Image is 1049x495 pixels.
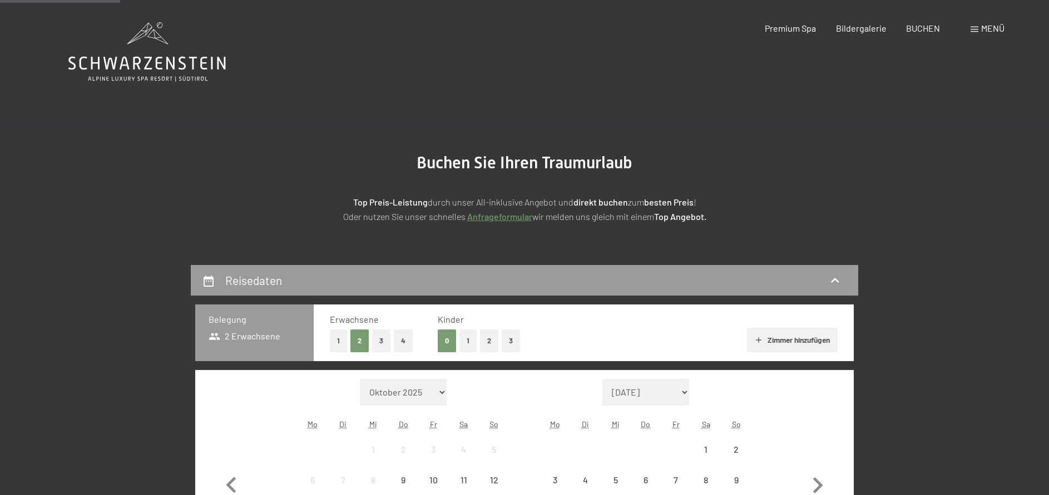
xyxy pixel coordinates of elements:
[631,465,661,495] div: Anreise nicht möglich
[394,329,413,352] button: 4
[721,465,751,495] div: Anreise nicht möglich
[298,465,328,495] div: Anreise nicht möglich
[479,465,509,495] div: Sun Oct 12 2025
[672,419,680,429] abbr: Freitag
[388,465,418,495] div: Anreise nicht möglich
[480,329,498,352] button: 2
[540,465,570,495] div: Mon Nov 03 2025
[654,211,706,222] strong: Top Angebot.
[721,434,751,464] div: Sun Nov 02 2025
[388,434,418,464] div: Thu Oct 02 2025
[570,465,600,495] div: Anreise nicht möglich
[721,434,751,464] div: Anreise nicht möglich
[732,419,741,429] abbr: Sonntag
[459,419,468,429] abbr: Samstag
[449,434,479,464] div: Sat Oct 04 2025
[449,465,479,495] div: Anreise nicht möglich
[661,465,691,495] div: Anreise nicht möglich
[692,445,720,473] div: 1
[419,445,447,473] div: 3
[308,419,318,429] abbr: Montag
[573,197,628,207] strong: direkt buchen
[502,329,520,352] button: 3
[359,445,387,473] div: 1
[389,445,417,473] div: 2
[479,434,509,464] div: Sun Oct 05 2025
[691,465,721,495] div: Anreise nicht möglich
[330,329,347,352] button: 1
[418,465,448,495] div: Fri Oct 10 2025
[449,434,479,464] div: Anreise nicht möglich
[691,434,721,464] div: Anreise nicht möglich
[540,465,570,495] div: Anreise nicht möglich
[209,313,300,326] h3: Belegung
[298,465,328,495] div: Mon Oct 06 2025
[600,465,630,495] div: Anreise nicht möglich
[661,465,691,495] div: Fri Nov 07 2025
[449,465,479,495] div: Sat Oct 11 2025
[691,434,721,464] div: Sat Nov 01 2025
[479,434,509,464] div: Anreise nicht möglich
[644,197,694,207] strong: besten Preis
[330,314,379,324] span: Erwachsene
[353,197,428,207] strong: Top Preis-Leistung
[399,419,408,429] abbr: Donnerstag
[388,434,418,464] div: Anreise nicht möglich
[479,465,509,495] div: Anreise nicht möglich
[418,434,448,464] div: Anreise nicht möglich
[582,419,589,429] abbr: Dienstag
[225,273,282,287] h2: Reisedaten
[480,445,508,473] div: 5
[328,465,358,495] div: Tue Oct 07 2025
[418,434,448,464] div: Fri Oct 03 2025
[358,465,388,495] div: Wed Oct 08 2025
[369,419,377,429] abbr: Mittwoch
[550,419,560,429] abbr: Montag
[328,465,358,495] div: Anreise nicht möglich
[350,329,369,352] button: 2
[981,23,1005,33] span: Menü
[417,153,632,172] span: Buchen Sie Ihren Traumurlaub
[723,445,750,473] div: 2
[372,329,390,352] button: 3
[489,419,498,429] abbr: Sonntag
[836,23,887,33] a: Bildergalerie
[765,23,816,33] a: Premium Spa
[450,445,478,473] div: 4
[721,465,751,495] div: Sun Nov 09 2025
[467,211,532,222] a: Anfrageformular
[438,314,464,324] span: Kinder
[418,465,448,495] div: Anreise nicht möglich
[691,465,721,495] div: Sat Nov 08 2025
[747,328,838,352] button: Zimmer hinzufügen
[570,465,600,495] div: Tue Nov 04 2025
[358,434,388,464] div: Wed Oct 01 2025
[438,329,456,352] button: 0
[459,329,477,352] button: 1
[339,419,347,429] abbr: Dienstag
[906,23,940,33] a: BUCHEN
[388,465,418,495] div: Thu Oct 09 2025
[600,465,630,495] div: Wed Nov 05 2025
[358,465,388,495] div: Anreise nicht möglich
[631,465,661,495] div: Thu Nov 06 2025
[702,419,710,429] abbr: Samstag
[246,195,803,223] p: durch unser All-inklusive Angebot und zum ! Oder nutzen Sie unser schnelles wir melden uns gleich...
[641,419,650,429] abbr: Donnerstag
[209,330,280,342] span: 2 Erwachsene
[430,419,437,429] abbr: Freitag
[612,419,620,429] abbr: Mittwoch
[358,434,388,464] div: Anreise nicht möglich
